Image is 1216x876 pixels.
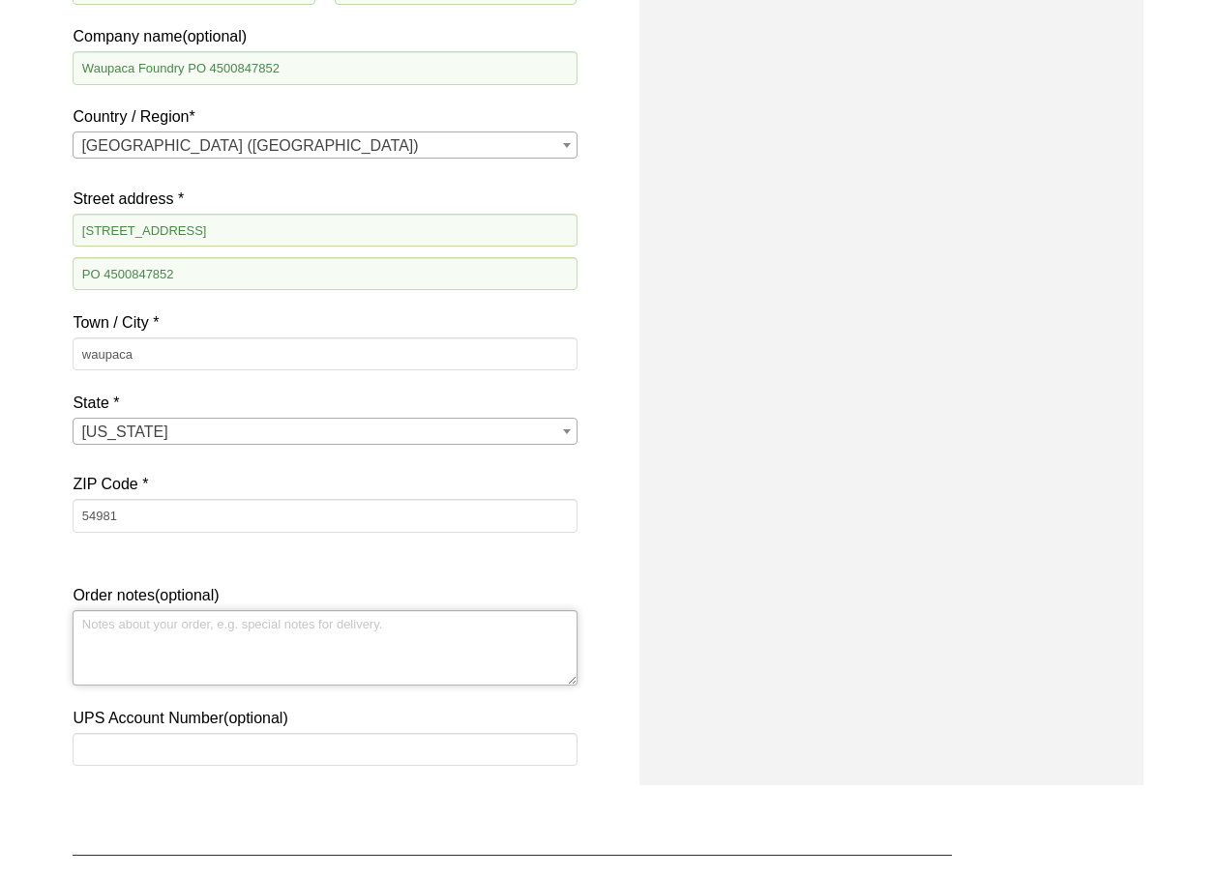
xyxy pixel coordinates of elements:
input: House number and street name [73,214,577,247]
label: Street address [73,186,577,212]
label: UPS Account Number [73,705,577,731]
span: United States (US) [74,132,576,160]
label: State [73,390,577,416]
input: Apartment, suite, unit, etc. (optional) [73,257,577,290]
span: Country / Region [73,131,577,159]
label: Country / Region [73,103,577,130]
span: Wisconsin [74,419,576,446]
span: (optional) [155,587,220,603]
span: (optional) [182,28,247,44]
label: Town / City [73,309,577,336]
label: ZIP Code [73,471,577,497]
label: Order notes [73,582,577,608]
span: State [73,418,577,445]
span: (optional) [223,710,288,726]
